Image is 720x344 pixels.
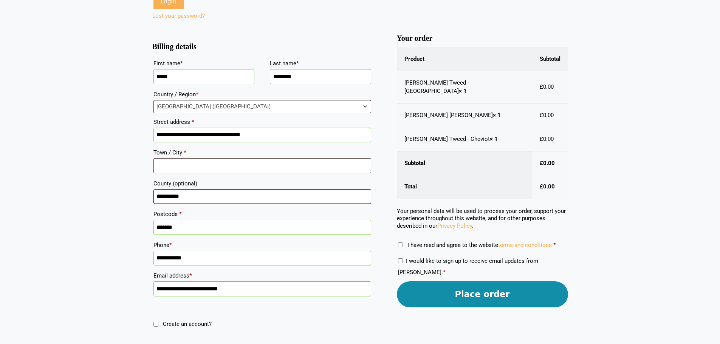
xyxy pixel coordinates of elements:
[153,322,158,327] input: Create an account?
[153,239,371,251] label: Phone
[152,45,372,48] h3: Billing details
[153,147,371,158] label: Town / City
[153,208,371,220] label: Postcode
[398,258,538,276] label: I would like to sign up to receive email updates from [PERSON_NAME].
[173,180,197,187] span: (optional)
[397,281,568,307] button: Place order
[540,112,543,119] span: £
[540,160,543,167] span: £
[154,100,371,113] span: United Kingdom (UK)
[498,242,552,248] a: terms and conditions
[397,47,532,71] th: Product
[437,222,472,229] a: Privacy Policy
[540,136,554,142] bdi: 0.00
[540,112,554,119] bdi: 0.00
[270,58,371,69] label: Last name
[153,58,255,69] label: First name
[398,242,403,247] input: I have read and agree to the websiteterms and conditions *
[553,242,556,248] abbr: required
[397,208,568,230] p: Your personal data will be used to process your order, support your experience throughout this we...
[153,178,371,189] label: County
[398,258,403,263] input: I would like to sign up to receive email updates from [PERSON_NAME].
[153,116,371,128] label: Street address
[153,89,371,100] label: Country / Region
[152,12,205,19] a: Lost your password?
[407,242,552,248] span: I have read and agree to the website
[540,183,555,190] bdi: 0.00
[490,136,498,142] strong: × 1
[397,151,532,175] th: Subtotal
[397,127,532,151] td: [PERSON_NAME] Tweed - Cheviot
[532,47,568,71] th: Subtotal
[540,83,543,90] span: £
[397,71,532,103] td: [PERSON_NAME] Tweed - [GEOGRAPHIC_DATA]
[163,321,212,327] span: Create an account?
[459,88,467,94] strong: × 1
[540,136,543,142] span: £
[540,160,555,167] bdi: 0.00
[397,175,532,199] th: Total
[540,83,554,90] bdi: 0.00
[153,100,371,113] span: Country / Region
[493,112,501,119] strong: × 1
[540,183,543,190] span: £
[397,103,532,128] td: [PERSON_NAME] [PERSON_NAME]
[153,270,371,281] label: Email address
[397,37,568,40] h3: Your order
